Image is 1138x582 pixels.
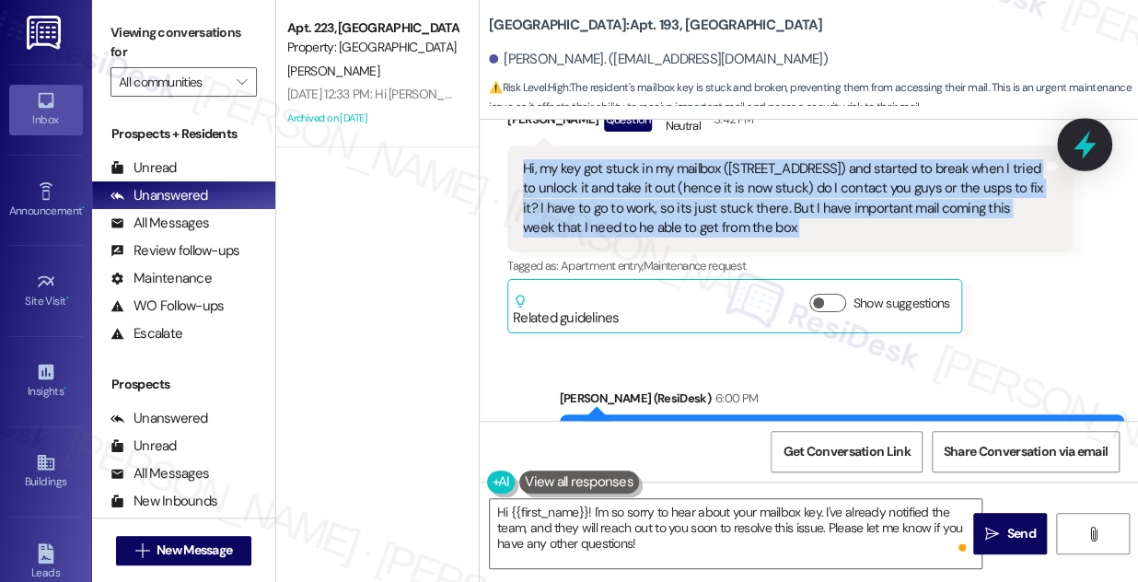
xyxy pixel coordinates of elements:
[64,382,66,395] span: •
[489,78,1138,118] span: : The resident's mailbox key is stuck and broken, preventing them from accessing their mail. This...
[110,297,224,316] div: WO Follow-ups
[110,464,209,483] div: All Messages
[82,202,85,215] span: •
[110,158,177,178] div: Unread
[489,80,568,95] strong: ⚠️ Risk Level: High
[513,294,620,328] div: Related guidelines
[110,186,208,205] div: Unanswered
[237,75,247,89] i: 
[507,252,1073,279] div: Tagged as:
[116,536,252,565] button: New Message
[523,159,1043,239] div: Hi, my key got stuck in my mailbox ([STREET_ADDRESS]) and started to break when I tried to unlock...
[490,499,981,568] textarea: To enrich screen reader interactions, please activate Accessibility in Grammarly extension settings
[944,442,1108,461] span: Share Conversation via email
[110,18,257,67] label: Viewing conversations for
[92,375,275,394] div: Prospects
[287,63,379,79] span: [PERSON_NAME]
[973,513,1047,554] button: Send
[66,292,69,305] span: •
[771,431,922,472] button: Get Conversation Link
[1086,527,1100,541] i: 
[110,436,177,456] div: Unread
[661,100,703,139] div: Neutral
[711,389,758,408] div: 6:00 PM
[287,18,458,38] div: Apt. 223, [GEOGRAPHIC_DATA]
[110,324,182,343] div: Escalate
[110,409,208,428] div: Unanswered
[9,356,83,406] a: Insights •
[285,107,459,130] div: Archived on [DATE]
[157,541,232,560] span: New Message
[92,124,275,144] div: Prospects + Residents
[709,110,753,129] div: 5:42 PM
[985,527,999,541] i: 
[561,258,644,274] span: Apartment entry ,
[489,16,822,35] b: [GEOGRAPHIC_DATA]: Apt. 193, [GEOGRAPHIC_DATA]
[560,389,1125,414] div: [PERSON_NAME] (ResiDesk)
[110,492,217,511] div: New Inbounds
[9,266,83,316] a: Site Visit •
[27,16,64,50] img: ResiDesk Logo
[853,294,950,313] label: Show suggestions
[644,258,747,274] span: Maintenance request
[110,214,209,233] div: All Messages
[119,67,227,97] input: All communities
[1006,524,1035,543] span: Send
[110,269,212,288] div: Maintenance
[135,543,149,558] i: 
[9,85,83,134] a: Inbox
[489,50,828,69] div: [PERSON_NAME]. ([EMAIL_ADDRESS][DOMAIN_NAME])
[932,431,1120,472] button: Share Conversation via email
[110,241,239,261] div: Review follow-ups
[287,38,458,57] div: Property: [GEOGRAPHIC_DATA]
[507,100,1073,145] div: [PERSON_NAME]
[783,442,910,461] span: Get Conversation Link
[9,447,83,496] a: Buildings
[604,108,653,131] div: Question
